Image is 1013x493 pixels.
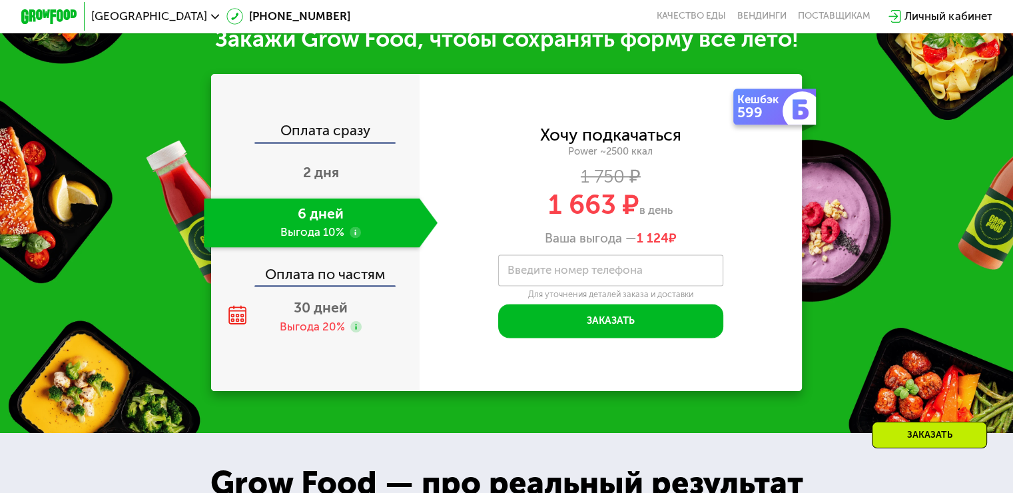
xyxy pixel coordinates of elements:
[420,145,803,158] div: Power ~2500 ккал
[303,164,339,181] span: 2 дня
[212,253,420,286] div: Оплата по частям
[420,169,803,184] div: 1 750 ₽
[737,105,785,119] div: 599
[507,266,643,274] label: Введите номер телефона
[91,11,207,22] span: [GEOGRAPHIC_DATA]
[280,319,345,334] div: Выгода 20%
[637,231,677,246] span: ₽
[540,127,681,143] div: Хочу подкачаться
[637,231,669,246] span: 1 124
[737,94,785,105] div: Кешбэк
[226,8,350,25] a: [PHONE_NUMBER]
[498,289,723,300] div: Для уточнения деталей заказа и доставки
[639,203,673,217] span: в день
[657,11,726,22] a: Качество еды
[498,304,723,338] button: Заказать
[212,123,420,141] div: Оплата сразу
[904,8,992,25] div: Личный кабинет
[294,299,348,316] span: 30 дней
[420,231,803,246] div: Ваша выгода —
[737,11,787,22] a: Вендинги
[798,11,870,22] div: поставщикам
[548,189,639,221] span: 1 663 ₽
[872,422,987,448] div: Заказать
